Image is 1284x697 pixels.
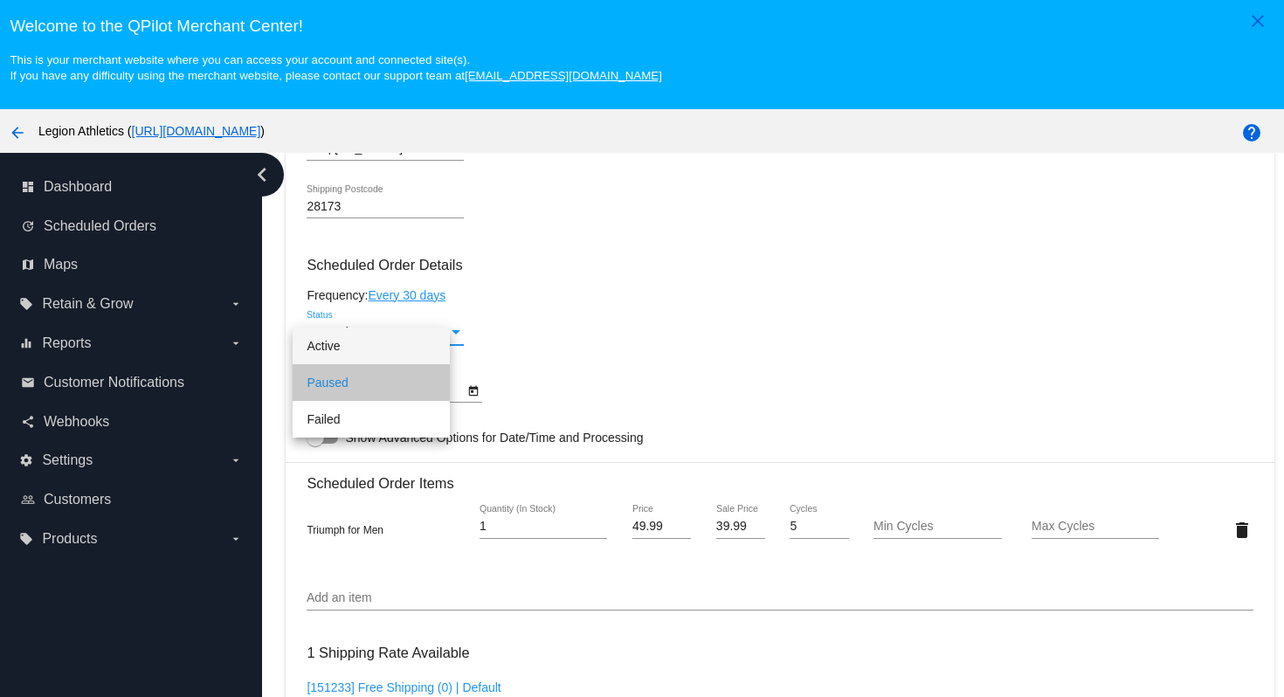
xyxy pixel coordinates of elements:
[21,173,243,201] a: dashboard Dashboard
[19,336,33,350] i: equalizer
[44,257,78,273] span: Maps
[790,520,848,534] input: Cycles
[1032,520,1159,534] input: Max Cycles
[10,53,661,82] small: This is your merchant website where you can access your account and connected site(s). If you hav...
[44,218,156,234] span: Scheduled Orders
[19,532,33,546] i: local_offer
[42,296,133,312] span: Retain & Grow
[21,415,35,429] i: share
[38,124,265,138] span: Legion Athletics ( )
[1247,10,1268,31] mat-icon: close
[21,180,35,194] i: dashboard
[307,591,1253,605] input: Add an item
[21,486,243,514] a: people_outline Customers
[42,335,91,351] span: Reports
[229,336,243,350] i: arrow_drop_down
[307,200,464,214] input: Shipping Postcode
[307,326,464,340] mat-select: Status
[42,531,97,547] span: Products
[132,124,261,138] a: [URL][DOMAIN_NAME]
[21,408,243,436] a: share Webhooks
[10,17,1274,36] h3: Welcome to the QPilot Merchant Center!
[21,493,35,507] i: people_outline
[21,258,35,272] i: map
[716,520,765,534] input: Sale Price
[21,376,35,390] i: email
[19,297,33,311] i: local_offer
[480,520,607,534] input: Quantity (In Stock)
[44,492,111,507] span: Customers
[21,212,243,240] a: update Scheduled Orders
[229,453,243,467] i: arrow_drop_down
[21,251,243,279] a: map Maps
[464,381,482,399] button: Open calendar
[229,532,243,546] i: arrow_drop_down
[873,520,1001,534] input: Min Cycles
[345,429,643,446] span: Show Advanced Options for Date/Time and Processing
[21,219,35,233] i: update
[248,161,276,189] i: chevron_left
[307,524,383,536] span: Triumph for Men
[632,520,691,534] input: Price
[19,453,33,467] i: settings
[465,69,662,82] a: [EMAIL_ADDRESS][DOMAIN_NAME]
[368,288,445,302] a: Every 30 days
[307,634,469,672] h3: 1 Shipping Rate Available
[307,680,500,694] a: [151233] Free Shipping (0) | Default
[307,257,1253,273] h3: Scheduled Order Details
[1232,520,1253,541] mat-icon: delete
[307,383,464,397] input: Next Occurrence Date
[44,179,112,195] span: Dashboard
[307,325,348,339] span: Paused
[229,297,243,311] i: arrow_drop_down
[307,462,1253,492] h3: Scheduled Order Items
[7,122,28,143] mat-icon: arrow_back
[1241,122,1262,143] mat-icon: help
[307,288,1253,302] div: Frequency:
[42,452,93,468] span: Settings
[44,375,184,390] span: Customer Notifications
[44,414,109,430] span: Webhooks
[21,369,243,397] a: email Customer Notifications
